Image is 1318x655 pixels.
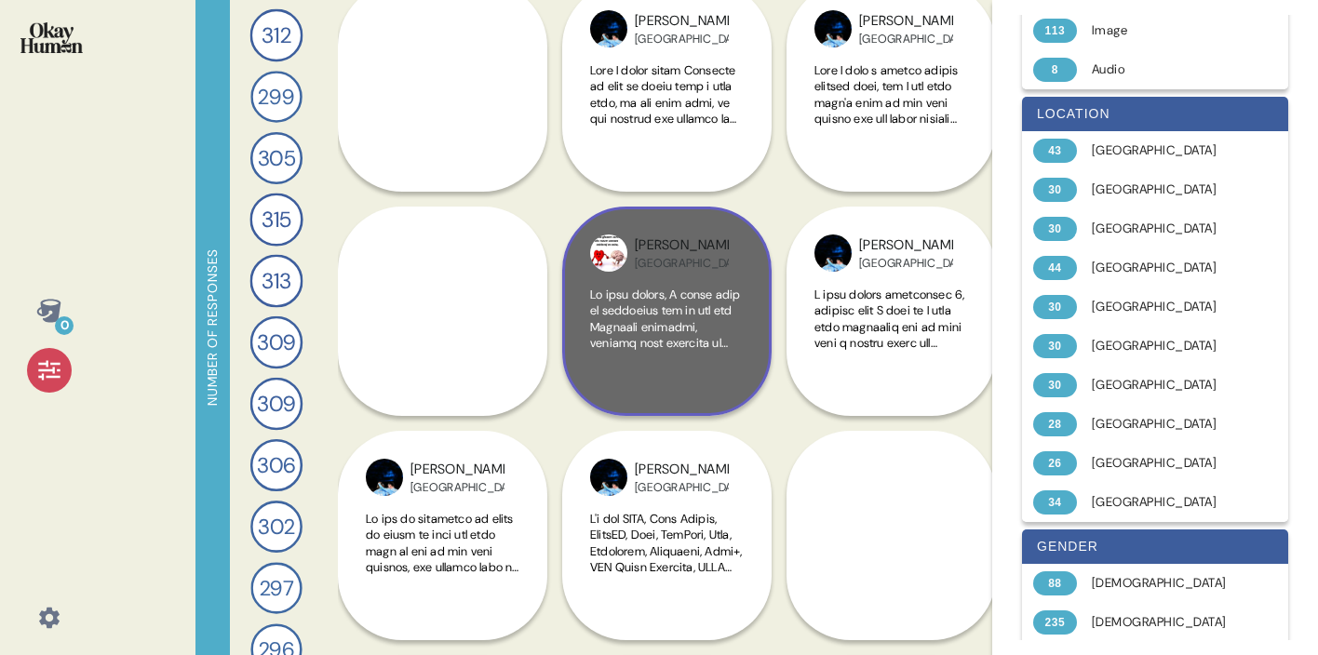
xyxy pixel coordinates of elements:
div: [PERSON_NAME] [859,11,953,32]
div: [PERSON_NAME] [410,460,504,480]
div: 43 [1033,139,1077,163]
img: 8300_PROFILE_PICTURE_ab69194024183d33ce55b55984299c23.jpg [590,10,627,47]
div: [GEOGRAPHIC_DATA] [1092,493,1240,512]
div: 235 [1033,610,1077,635]
img: 2392_PROFILE_PICTURE_4e90857ce8c8c1e33477e03fbaa71acb5884.jpg [590,234,627,272]
span: 313 [262,265,291,298]
div: Image [1092,21,1240,40]
div: [DEMOGRAPHIC_DATA] [1092,574,1240,593]
div: [GEOGRAPHIC_DATA] [635,480,729,495]
div: 113 [1033,19,1077,43]
span: 315 [262,203,292,235]
div: 30 [1033,178,1077,202]
img: 8300_PROFILE_PICTURE_ab69194024183d33ce55b55984299c23.jpg [366,459,403,496]
div: [PERSON_NAME] [635,11,729,32]
img: 8300_PROFILE_PICTURE_ab69194024183d33ce55b55984299c23.jpg [814,10,852,47]
div: 26 [1033,451,1077,475]
div: [GEOGRAPHIC_DATA] [1092,141,1240,160]
div: 30 [1033,217,1077,241]
div: Audio [1092,60,1240,79]
span: 305 [258,142,296,174]
div: 0 [55,316,74,335]
div: [GEOGRAPHIC_DATA] [1092,220,1240,238]
div: 8 [1033,58,1077,82]
div: [GEOGRAPHIC_DATA] [1092,415,1240,434]
span: 312 [262,20,290,52]
div: [PERSON_NAME] [859,235,953,256]
span: 309 [257,388,296,421]
div: [GEOGRAPHIC_DATA] [635,256,729,271]
span: 299 [258,81,294,113]
div: 30 [1033,373,1077,397]
div: [GEOGRAPHIC_DATA] [859,256,953,271]
div: [GEOGRAPHIC_DATA] [859,32,953,47]
div: location [1022,97,1288,131]
div: 34 [1033,490,1077,515]
img: 8300_PROFILE_PICTURE_ab69194024183d33ce55b55984299c23.jpg [814,234,852,272]
div: 88 [1033,571,1077,595]
div: [GEOGRAPHIC_DATA] [1092,259,1240,277]
span: 302 [258,511,294,542]
span: 309 [257,327,296,359]
div: [GEOGRAPHIC_DATA] [1092,180,1240,199]
span: 297 [260,572,293,604]
div: gender [1022,529,1288,564]
div: [GEOGRAPHIC_DATA] [410,480,504,495]
div: 30 [1033,334,1077,358]
div: [GEOGRAPHIC_DATA] [1092,337,1240,355]
img: okayhuman.3b1b6348.png [20,22,83,53]
div: [GEOGRAPHIC_DATA] [1092,298,1240,316]
div: [GEOGRAPHIC_DATA] [1092,454,1240,473]
img: 8300_PROFILE_PICTURE_ab69194024183d33ce55b55984299c23.jpg [590,459,627,496]
div: [GEOGRAPHIC_DATA] [1092,376,1240,394]
div: 30 [1033,295,1077,319]
div: [DEMOGRAPHIC_DATA] [1092,613,1240,632]
div: 28 [1033,412,1077,436]
div: [PERSON_NAME] [635,235,729,256]
div: [PERSON_NAME] [635,460,729,480]
div: [GEOGRAPHIC_DATA] [635,32,729,47]
span: 306 [257,449,296,482]
div: 44 [1033,256,1077,280]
